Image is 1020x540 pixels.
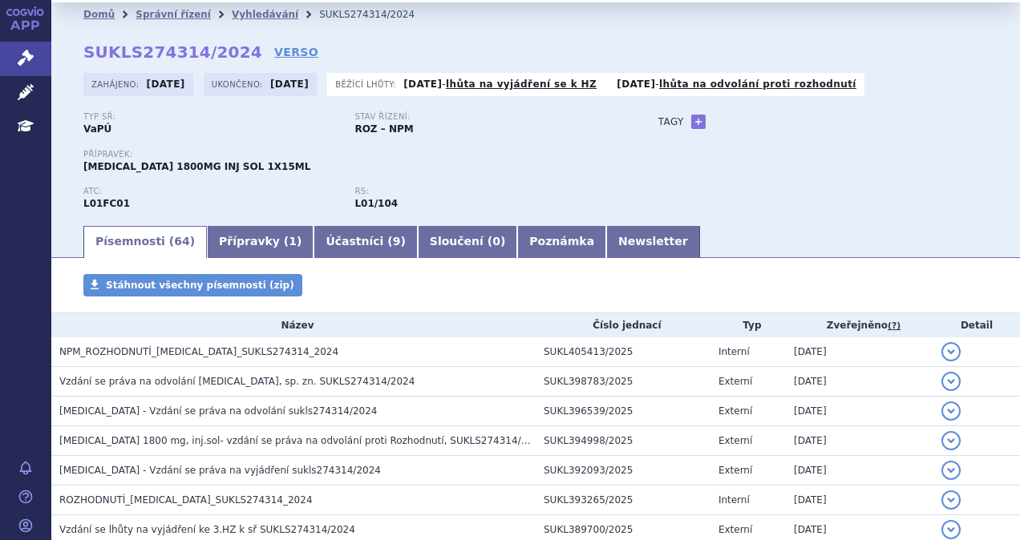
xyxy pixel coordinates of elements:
span: [MEDICAL_DATA] 1800MG INJ SOL 1X15ML [83,161,310,172]
a: Správní řízení [136,9,211,20]
button: detail [941,490,961,510]
a: Přípravky (1) [207,226,314,258]
span: 64 [174,235,189,248]
a: lhůta na odvolání proti rozhodnutí [659,79,856,90]
span: Běžící lhůty: [335,78,399,91]
td: [DATE] [786,486,933,515]
p: - [403,78,597,91]
th: Zveřejněno [786,313,933,337]
strong: VaPÚ [83,123,111,135]
span: Interní [718,494,750,506]
button: detail [941,342,961,361]
abbr: (?) [888,320,901,332]
p: Typ SŘ: [83,112,338,122]
span: DARZALEX - Vzdání se práva na vyjádření sukls274314/2024 [59,465,381,476]
a: Účastníci (9) [314,226,417,258]
td: [DATE] [786,367,933,397]
p: RS: [354,187,609,196]
a: + [691,115,706,129]
a: Stáhnout všechny písemnosti (zip) [83,274,302,296]
a: Písemnosti (64) [83,226,207,258]
td: [DATE] [786,397,933,426]
h3: Tagy [658,112,684,131]
td: SUKL392093/2025 [536,456,710,486]
span: Externí [718,435,752,446]
strong: [DATE] [403,79,442,90]
button: detail [941,520,961,539]
td: [DATE] [786,426,933,456]
strong: DARATUMUMAB [83,198,130,209]
a: lhůta na vyjádření se k HZ [446,79,597,90]
button: detail [941,461,961,480]
span: 9 [393,235,401,248]
td: SUKL393265/2025 [536,486,710,515]
span: DARZALEX - Vzdání se práva na odvolání sukls274314/2024 [59,405,377,417]
span: ROZHODNUTÍ_DARZALEX_SUKLS274314_2024 [59,494,313,506]
th: Typ [710,313,786,337]
td: SUKL396539/2025 [536,397,710,426]
p: Stav řízení: [354,112,609,122]
td: [DATE] [786,337,933,367]
strong: SUKLS274314/2024 [83,42,262,62]
span: Vzdání se lhůty na vyjádření ke 3.HZ k sř SUKLS274314/2024 [59,524,355,535]
th: Detail [933,313,1020,337]
span: Externí [718,524,752,535]
strong: [DATE] [270,79,309,90]
a: VERSO [274,44,318,60]
strong: ROZ – NPM [354,123,413,135]
span: Interní [718,346,750,357]
span: 0 [492,235,500,248]
button: detail [941,372,961,391]
span: Externí [718,405,752,417]
button: detail [941,401,961,421]
p: - [617,78,856,91]
button: detail [941,431,961,450]
th: Název [51,313,536,337]
span: Externí [718,376,752,387]
td: SUKL394998/2025 [536,426,710,456]
p: Přípravek: [83,150,626,159]
span: 1 [289,235,297,248]
span: Vzdání se práva na odvolání DARZALEX, sp. zn. SUKLS274314/2024 [59,376,415,387]
a: Newsletter [606,226,700,258]
td: [DATE] [786,456,933,486]
p: ATC: [83,187,338,196]
a: Poznámka [517,226,606,258]
li: SUKLS274314/2024 [319,2,435,26]
strong: [DATE] [617,79,655,90]
th: Číslo jednací [536,313,710,337]
span: Ukončeno: [212,78,266,91]
a: Sloučení (0) [418,226,517,258]
a: Vyhledávání [232,9,298,20]
span: Zahájeno: [91,78,142,91]
span: Externí [718,465,752,476]
span: Stáhnout všechny písemnosti (zip) [106,280,294,291]
td: SUKL398783/2025 [536,367,710,397]
td: SUKL405413/2025 [536,337,710,367]
strong: daratumumab [354,198,398,209]
a: Domů [83,9,115,20]
span: DARZALEX 1800 mg, inj.sol- vzdání se práva na odvolání proti Rozhodnutí, SUKLS274314/2024 [59,435,545,446]
span: NPM_ROZHODNUTÍ_DARZALEX_SUKLS274314_2024 [59,346,338,357]
strong: [DATE] [147,79,185,90]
